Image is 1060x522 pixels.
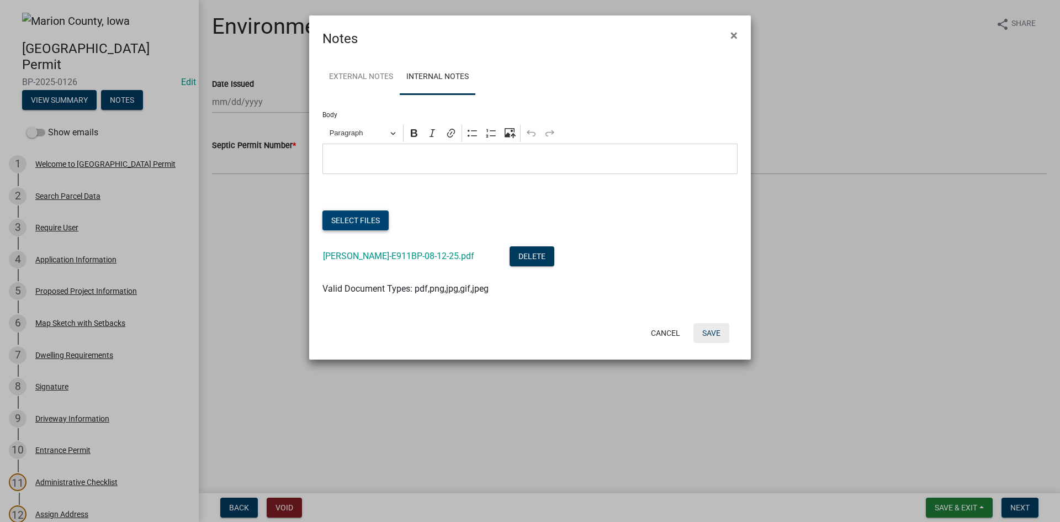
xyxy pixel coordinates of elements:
[323,251,474,261] a: [PERSON_NAME]-E911BP-08-12-25.pdf
[510,252,554,262] wm-modal-confirm: Delete Document
[322,29,358,49] h4: Notes
[322,144,738,174] div: Editor editing area: main. Press Alt+0 for help.
[693,323,729,343] button: Save
[322,112,337,118] label: Body
[322,283,489,294] span: Valid Document Types: pdf,png,jpg,gif,jpeg
[722,20,746,51] button: Close
[642,323,689,343] button: Cancel
[400,60,475,95] a: Internal Notes
[322,123,738,144] div: Editor toolbar
[322,210,389,230] button: Select files
[510,246,554,266] button: Delete
[325,125,401,142] button: Paragraph, Heading
[330,126,387,140] span: Paragraph
[322,60,400,95] a: External Notes
[730,28,738,43] span: ×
